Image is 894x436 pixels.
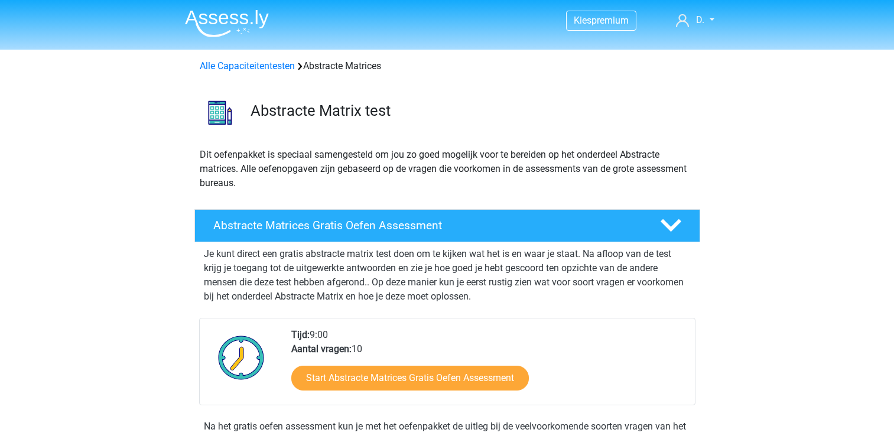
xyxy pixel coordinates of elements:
[282,328,694,405] div: 9:00 10
[671,13,719,27] a: D.
[696,14,704,25] span: D.
[204,247,691,304] p: Je kunt direct een gratis abstracte matrix test doen om te kijken wat het is en waar je staat. Na...
[185,9,269,37] img: Assessly
[195,87,245,138] img: abstracte matrices
[213,219,641,232] h4: Abstracte Matrices Gratis Oefen Assessment
[190,209,705,242] a: Abstracte Matrices Gratis Oefen Assessment
[291,329,310,340] b: Tijd:
[200,60,295,71] a: Alle Capaciteitentesten
[291,343,352,354] b: Aantal vragen:
[291,366,529,391] a: Start Abstracte Matrices Gratis Oefen Assessment
[251,102,691,120] h3: Abstracte Matrix test
[200,148,695,190] p: Dit oefenpakket is speciaal samengesteld om jou zo goed mogelijk voor te bereiden op het onderdee...
[567,12,636,28] a: Kiespremium
[574,15,591,26] span: Kies
[212,328,271,387] img: Klok
[195,59,700,73] div: Abstracte Matrices
[591,15,629,26] span: premium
